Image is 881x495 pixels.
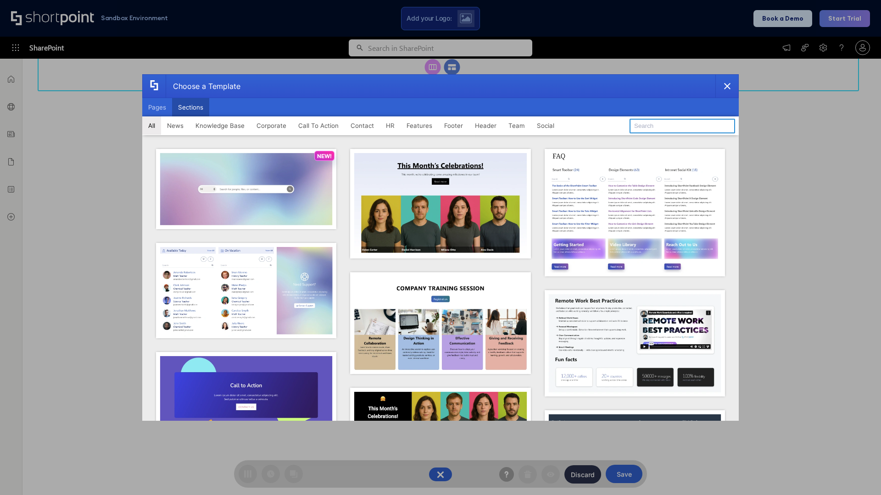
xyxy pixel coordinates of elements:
[142,98,172,116] button: Pages
[380,116,401,135] button: HR
[142,74,739,421] div: template selector
[469,116,502,135] button: Header
[531,116,560,135] button: Social
[292,116,345,135] button: Call To Action
[401,116,438,135] button: Features
[835,451,881,495] iframe: Chat Widget
[251,116,292,135] button: Corporate
[172,98,209,116] button: Sections
[345,116,380,135] button: Contact
[142,116,161,135] button: All
[438,116,469,135] button: Footer
[190,116,251,135] button: Knowledge Base
[630,119,735,133] input: Search
[166,75,240,98] div: Choose a Template
[317,153,332,159] p: NEW!
[161,116,190,135] button: News
[502,116,531,135] button: Team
